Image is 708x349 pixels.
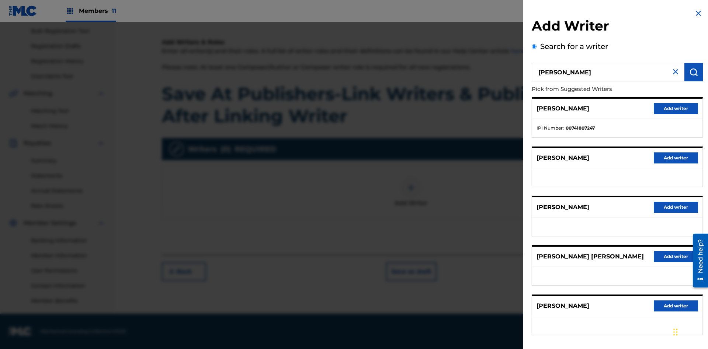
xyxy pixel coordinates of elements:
[566,125,595,131] strong: 00741807247
[671,67,680,76] img: close
[537,154,589,162] p: [PERSON_NAME]
[537,104,589,113] p: [PERSON_NAME]
[66,7,74,15] img: Top Rightsholders
[532,63,684,81] input: Search writer's name or IPI Number
[537,302,589,310] p: [PERSON_NAME]
[654,152,698,163] button: Add writer
[79,7,116,15] span: Members
[654,202,698,213] button: Add writer
[687,231,708,291] iframe: Resource Center
[654,251,698,262] button: Add writer
[537,125,564,131] span: IPI Number :
[537,203,589,212] p: [PERSON_NAME]
[537,252,644,261] p: [PERSON_NAME] [PERSON_NAME]
[654,300,698,311] button: Add writer
[532,18,703,36] h2: Add Writer
[9,6,37,16] img: MLC Logo
[112,7,116,14] span: 11
[671,314,708,349] iframe: Chat Widget
[689,68,698,77] img: Search Works
[673,321,678,343] div: Drag
[532,81,661,97] p: Pick from Suggested Writers
[540,42,608,51] label: Search for a writer
[654,103,698,114] button: Add writer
